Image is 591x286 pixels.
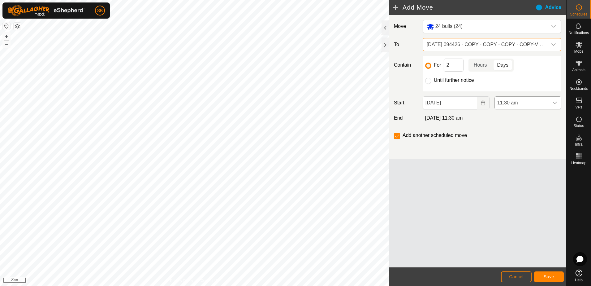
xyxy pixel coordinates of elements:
span: Notifications [569,31,589,35]
label: Move [391,20,420,33]
span: Mobs [574,50,583,53]
span: Save [544,274,554,279]
span: [DATE] 11:30 am [425,115,463,121]
button: Reset Map [3,22,10,30]
label: Start [391,99,420,107]
span: Animals [572,68,585,72]
span: SB [97,7,103,14]
label: For [434,63,441,68]
div: Advice [535,4,566,11]
div: dropdown trigger [547,20,560,33]
span: Cancel [509,274,524,279]
a: Help [567,267,591,284]
label: End [391,114,420,122]
span: Status [573,124,584,128]
button: Save [534,271,564,282]
span: Hours [474,61,487,69]
span: Schedules [570,12,587,16]
a: Privacy Policy [170,278,193,284]
span: 2025-08-12 094426 - COPY - COPY - COPY - COPY-VP004 [424,38,547,51]
span: Help [575,278,583,282]
label: To [391,38,420,51]
span: Days [497,61,508,69]
img: Gallagher Logo [7,5,85,16]
button: + [3,33,10,40]
label: Until further notice [434,78,474,83]
button: Map Layers [14,23,21,30]
label: Add another scheduled move [403,133,467,138]
span: 11:30 am [495,97,549,109]
span: 24 bulls (24) [435,24,463,29]
div: dropdown trigger [547,38,560,51]
button: Cancel [501,271,532,282]
span: VPs [575,105,582,109]
div: dropdown trigger [549,97,561,109]
span: Infra [575,143,582,146]
span: Neckbands [569,87,588,90]
h2: Add Move [393,4,535,11]
label: Contain [391,61,420,69]
span: Heatmap [571,161,586,165]
span: 24 bulls [424,20,547,33]
button: Choose Date [477,96,490,109]
a: Contact Us [201,278,219,284]
button: – [3,41,10,48]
